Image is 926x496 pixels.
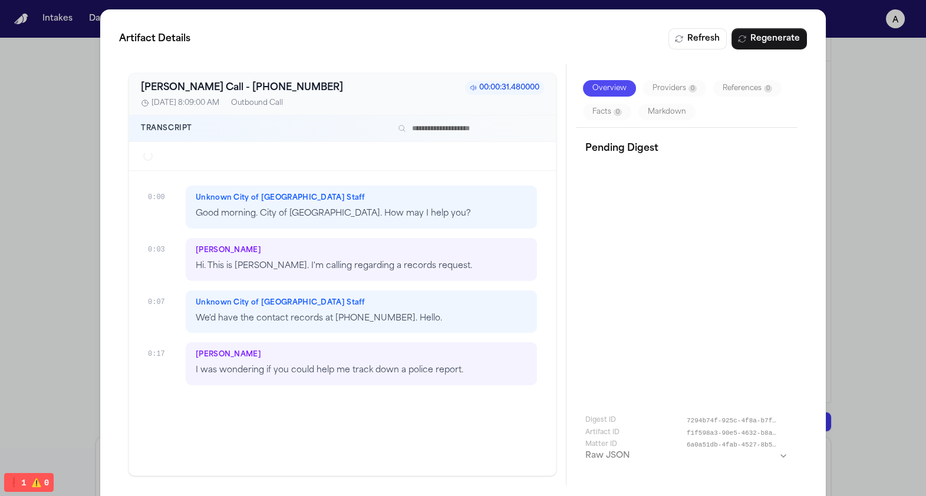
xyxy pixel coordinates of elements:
[585,440,617,450] span: Matter ID
[196,207,527,221] p: Good morning. City of [GEOGRAPHIC_DATA]. How may I help you?
[585,142,789,155] h3: Pending Digest
[614,108,622,116] span: 0
[687,440,776,450] span: 6a0a51db-4fab-4527-8b5d-7dcc98540d68
[196,350,261,359] span: [PERSON_NAME]
[583,80,636,97] button: Overview
[713,80,782,97] button: References0
[585,416,616,426] span: Digest ID
[687,428,776,438] span: f1f598a3-90e5-4632-b8a7-45b174fee141
[148,186,176,202] div: 0:00
[687,440,788,450] button: 6a0a51db-4fab-4527-8b5d-7dcc98540d68
[151,98,219,108] span: [DATE] 8:09:00 AM
[196,298,365,307] span: Unknown City of [GEOGRAPHIC_DATA] Staff
[643,80,706,97] button: Providers0
[196,364,527,378] p: I was wondering if you could help me track down a police report.
[585,450,789,462] button: Raw JSON
[148,342,537,385] div: 0:17[PERSON_NAME]I was wondering if you could help me track down a police report.
[141,81,343,95] h3: [PERSON_NAME] Call - [PHONE_NUMBER]
[148,342,176,359] div: 0:17
[148,186,537,229] div: 0:00Unknown City of [GEOGRAPHIC_DATA] StaffGood morning. City of [GEOGRAPHIC_DATA]. How may I hel...
[148,238,176,254] div: 0:03
[196,193,365,203] span: Unknown City of [GEOGRAPHIC_DATA] Staff
[638,104,696,120] button: Markdown
[668,28,727,49] button: Refresh Digest
[764,85,772,92] span: 0
[119,32,190,46] span: Artifact Details
[148,238,537,281] div: 0:03[PERSON_NAME]Hi. This is [PERSON_NAME]. I'm calling regarding a records request.
[583,104,631,120] button: Facts0
[585,428,619,438] span: Artifact ID
[688,85,697,92] span: 0
[141,124,192,133] h4: Transcript
[148,290,176,307] div: 0:07
[585,450,630,462] h3: Raw JSON
[231,98,283,108] div: Outbound Call
[196,260,527,273] p: Hi. This is [PERSON_NAME]. I'm calling regarding a records request.
[196,246,261,255] span: [PERSON_NAME]
[687,428,788,438] button: f1f598a3-90e5-4632-b8a7-45b174fee141
[687,416,776,426] span: 7294b74f-925c-4f8a-b7ff-7abc8191922c
[196,312,527,326] p: We'd have the contact records at [PHONE_NUMBER]. Hello.
[465,81,544,95] span: 00:00:31.480000
[148,290,537,333] div: 0:07Unknown City of [GEOGRAPHIC_DATA] StaffWe'd have the contact records at [PHONE_NUMBER]. Hello.
[731,28,807,49] button: Regenerate Digest
[687,416,788,426] button: 7294b74f-925c-4f8a-b7ff-7abc8191922c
